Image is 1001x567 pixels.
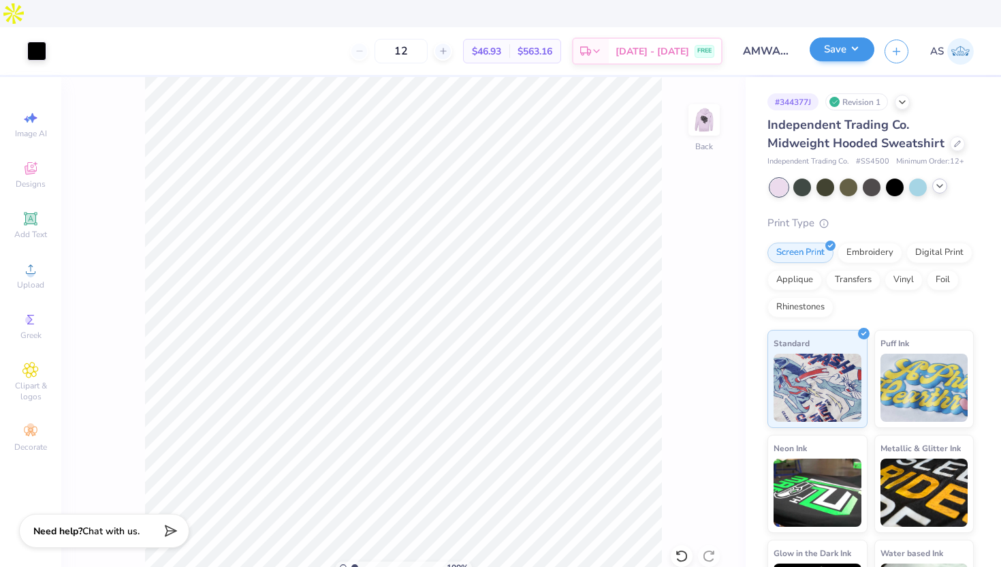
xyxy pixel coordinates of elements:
[518,44,552,59] span: $563.16
[14,229,47,240] span: Add Text
[880,354,968,422] img: Puff Ink
[472,44,501,59] span: $46.93
[17,279,44,290] span: Upload
[880,441,961,455] span: Metallic & Glitter Ink
[695,140,713,153] div: Back
[767,297,833,318] div: Rhinestones
[733,37,799,65] input: Untitled Design
[16,179,46,189] span: Designs
[774,546,851,560] span: Glow in the Dark Ink
[767,215,974,231] div: Print Type
[767,270,822,290] div: Applique
[826,270,880,290] div: Transfers
[767,243,833,263] div: Screen Print
[810,37,874,61] button: Save
[947,38,974,65] img: Ashutosh Sharma
[774,354,861,422] img: Standard
[767,93,819,110] div: # 344377J
[906,243,972,263] div: Digital Print
[880,546,943,560] span: Water based Ink
[616,44,689,59] span: [DATE] - [DATE]
[690,106,718,134] img: Back
[14,442,47,453] span: Decorate
[82,525,140,538] span: Chat with us.
[930,44,944,59] span: AS
[697,46,712,56] span: FREE
[33,525,82,538] strong: Need help?
[880,336,909,350] span: Puff Ink
[20,330,42,341] span: Greek
[774,336,810,350] span: Standard
[375,39,428,63] input: – –
[774,441,807,455] span: Neon Ink
[825,93,888,110] div: Revision 1
[880,459,968,527] img: Metallic & Glitter Ink
[930,38,974,65] a: AS
[896,156,964,168] span: Minimum Order: 12 +
[774,459,861,527] img: Neon Ink
[838,243,902,263] div: Embroidery
[7,380,54,402] span: Clipart & logos
[767,156,849,168] span: Independent Trading Co.
[927,270,959,290] div: Foil
[885,270,923,290] div: Vinyl
[15,128,47,139] span: Image AI
[767,117,944,151] span: Independent Trading Co. Midweight Hooded Sweatshirt
[856,156,889,168] span: # SS4500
